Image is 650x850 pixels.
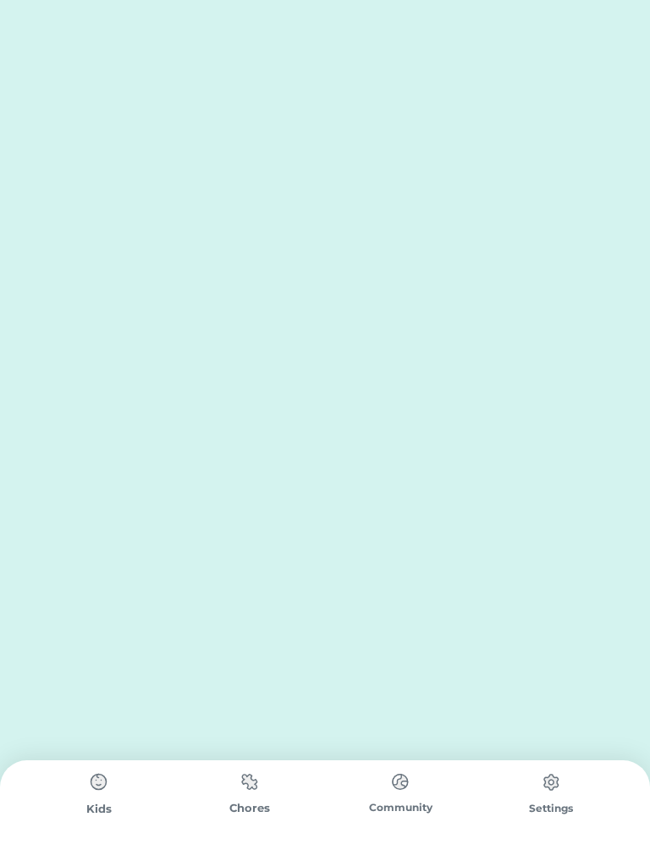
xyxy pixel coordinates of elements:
[82,765,116,799] img: type%3Dchores%2C%20state%3Ddefault.svg
[233,765,267,798] img: type%3Dchores%2C%20state%3Ddefault.svg
[325,800,476,815] div: Community
[534,765,568,799] img: type%3Dchores%2C%20state%3Ddefault.svg
[174,800,325,817] div: Chores
[24,801,174,818] div: Kids
[383,765,417,798] img: type%3Dchores%2C%20state%3Ddefault.svg
[476,801,626,816] div: Settings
